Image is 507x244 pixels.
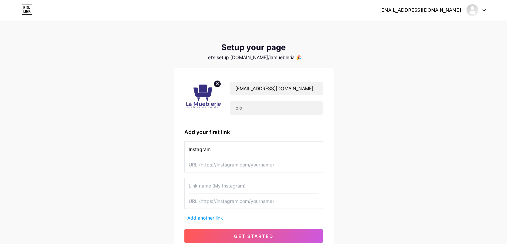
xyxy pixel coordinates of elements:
[174,43,334,52] div: Setup your page
[466,4,479,16] img: lamuebleria
[189,194,319,209] input: URL (https://instagram.com/yourname)
[189,157,319,172] input: URL (https://instagram.com/yourname)
[184,229,323,243] button: get started
[184,128,323,136] div: Add your first link
[189,178,319,193] input: Link name (My Instagram)
[230,82,322,95] input: Your name
[189,142,319,157] input: Link name (My Instagram)
[230,101,322,115] input: bio
[234,233,273,239] span: get started
[184,214,323,221] div: +
[184,79,222,117] img: profile pic
[174,55,334,60] div: Let’s setup [DOMAIN_NAME]/lamuebleria 🎉
[379,7,461,14] div: [EMAIL_ADDRESS][DOMAIN_NAME]
[187,215,223,221] span: Add another link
